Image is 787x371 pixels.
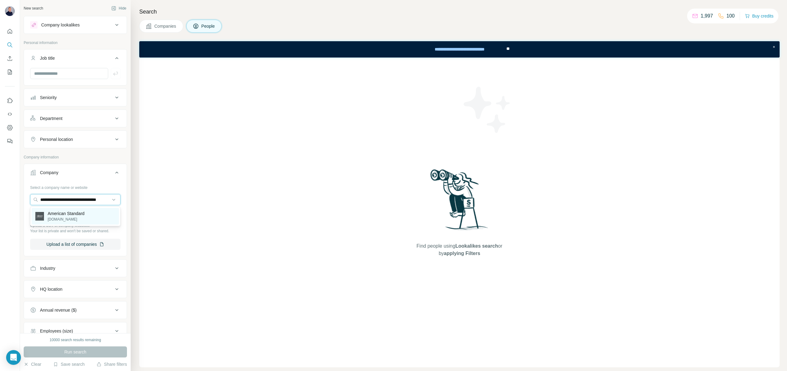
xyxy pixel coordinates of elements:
[40,136,73,142] div: Personal location
[97,361,127,367] button: Share filters
[5,136,15,147] button: Feedback
[24,6,43,11] div: New search
[30,239,121,250] button: Upload a list of companies
[40,328,73,334] div: Employees (size)
[455,243,498,249] span: Lookalikes search
[5,6,15,16] img: Avatar
[139,41,780,58] iframe: Banner
[107,4,131,13] button: Hide
[745,12,773,20] button: Buy credits
[201,23,216,29] span: People
[701,12,713,20] p: 1,997
[40,55,55,61] div: Job title
[410,242,508,257] span: Find people using or by
[5,95,15,106] button: Use Surfe on LinkedIn
[40,94,57,101] div: Seniority
[30,182,121,190] div: Select a company name or website
[24,282,127,297] button: HQ location
[41,22,80,28] div: Company lookalikes
[5,122,15,133] button: Dashboard
[48,217,85,222] p: [DOMAIN_NAME]
[40,286,62,292] div: HQ location
[6,350,21,365] div: Open Intercom Messenger
[24,18,127,32] button: Company lookalikes
[24,165,127,182] button: Company
[24,111,127,126] button: Department
[40,265,55,271] div: Industry
[24,324,127,338] button: Employees (size)
[24,90,127,105] button: Seniority
[53,361,85,367] button: Save search
[24,40,127,46] p: Personal information
[40,115,62,122] div: Department
[444,251,480,256] span: applying Filters
[24,261,127,276] button: Industry
[49,337,101,343] div: 10000 search results remaining
[5,66,15,78] button: My lists
[24,132,127,147] button: Personal location
[40,170,58,176] div: Company
[5,109,15,120] button: Use Surfe API
[5,53,15,64] button: Enrich CSV
[24,361,41,367] button: Clear
[726,12,735,20] p: 100
[35,212,44,221] img: American Standard
[30,228,121,234] p: Your list is private and won't be saved or shared.
[48,210,85,217] p: American Standard
[40,307,77,313] div: Annual revenue ($)
[460,82,515,138] img: Surfe Illustration - Stars
[139,7,780,16] h4: Search
[154,23,177,29] span: Companies
[428,168,492,236] img: Surfe Illustration - Woman searching with binoculars
[5,26,15,37] button: Quick start
[24,154,127,160] p: Company information
[5,39,15,50] button: Search
[24,303,127,317] button: Annual revenue ($)
[24,51,127,68] button: Job title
